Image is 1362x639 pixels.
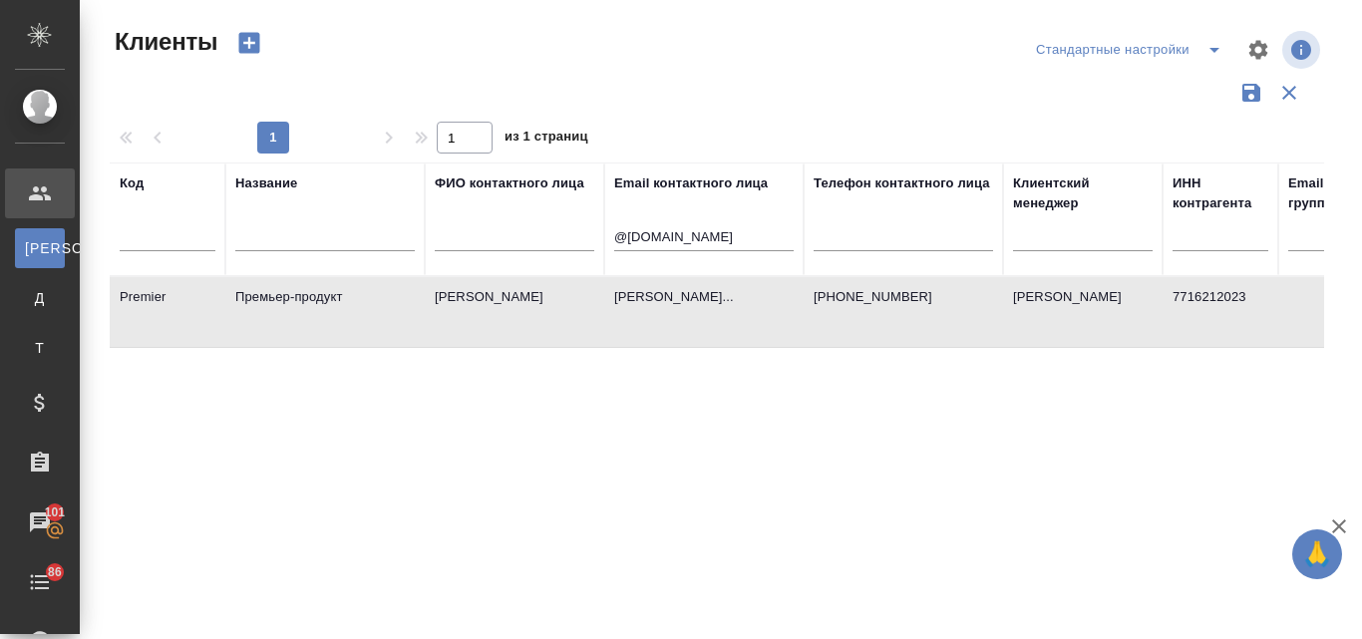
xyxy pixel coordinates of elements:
span: [PERSON_NAME] [25,238,55,258]
td: Premier [110,277,225,347]
span: Настроить таблицу [1234,26,1282,74]
div: Название [235,173,297,193]
span: Посмотреть информацию [1282,31,1324,69]
a: 86 [5,557,75,607]
span: Т [25,338,55,358]
p: [PERSON_NAME]... [614,287,794,307]
div: Телефон контактного лица [814,173,990,193]
td: [PERSON_NAME] [1003,277,1163,347]
button: 🙏 [1292,529,1342,579]
span: Д [25,288,55,308]
p: [PHONE_NUMBER] [814,287,993,307]
div: ФИО контактного лица [435,173,584,193]
span: 🙏 [1300,533,1334,575]
a: Д [15,278,65,318]
span: из 1 страниц [505,125,588,154]
div: Код [120,173,144,193]
a: [PERSON_NAME] [15,228,65,268]
span: 101 [33,502,78,522]
button: Сбросить фильтры [1270,74,1308,112]
button: Создать [225,26,273,60]
div: split button [1031,34,1234,66]
button: Сохранить фильтры [1232,74,1270,112]
div: Клиентский менеджер [1013,173,1153,213]
a: 101 [5,497,75,547]
td: Премьер-продукт [225,277,425,347]
span: Клиенты [110,26,217,58]
div: Email контактного лица [614,173,768,193]
td: [PERSON_NAME] [425,277,604,347]
a: Т [15,328,65,368]
div: ИНН контрагента [1173,173,1268,213]
span: 86 [36,562,74,582]
td: 7716212023 [1163,277,1278,347]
